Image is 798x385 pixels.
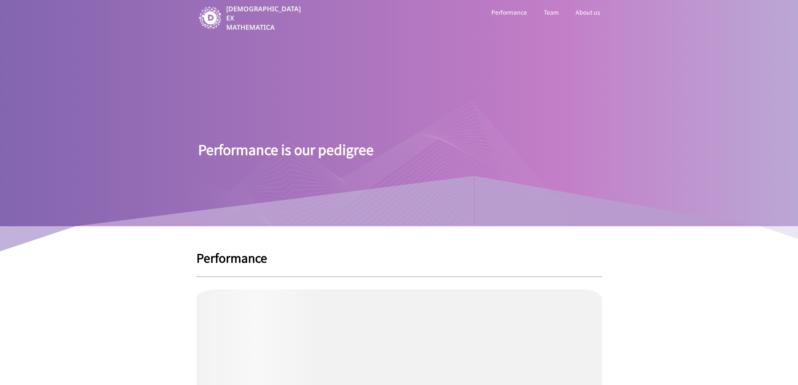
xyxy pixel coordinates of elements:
[542,7,560,18] a: Team
[574,7,602,18] a: About us
[490,7,529,18] a: Performance
[196,251,602,264] h1: Performance
[198,6,222,30] img: image
[226,4,302,32] p: [DEMOGRAPHIC_DATA] EX MATHEMATICA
